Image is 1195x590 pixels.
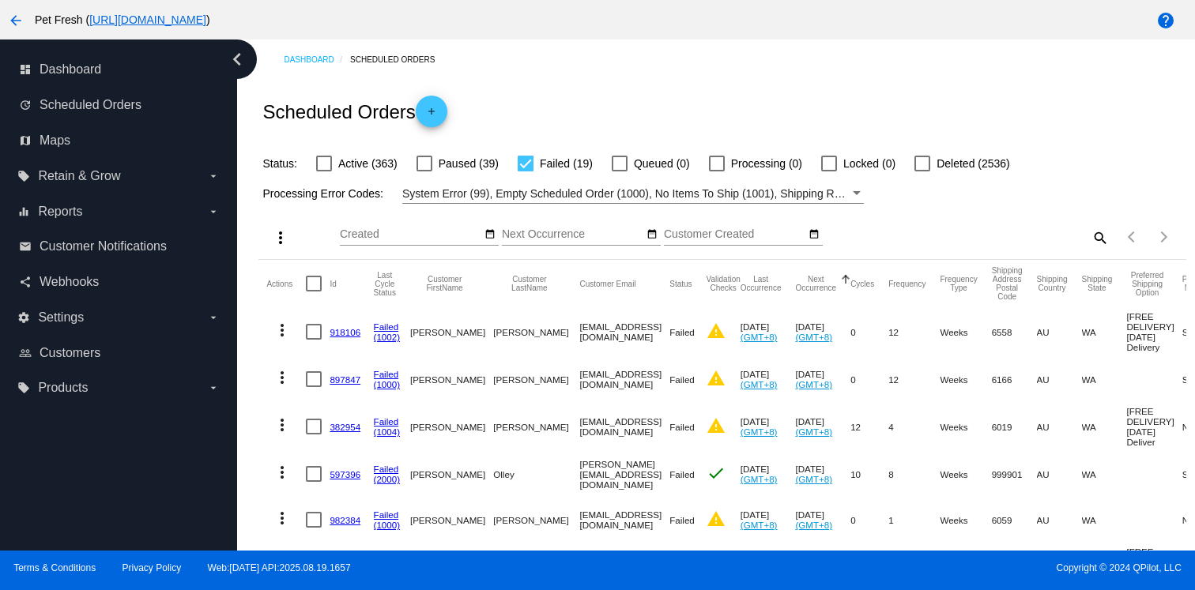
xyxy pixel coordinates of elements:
[266,260,306,307] mat-header-cell: Actions
[402,184,864,204] mat-select: Filter by Processing Error Codes
[707,464,726,483] mat-icon: check
[888,402,940,451] mat-cell: 4
[579,402,669,451] mat-cell: [EMAIL_ADDRESS][DOMAIN_NAME]
[795,307,850,356] mat-cell: [DATE]
[17,311,30,324] i: settings
[937,154,1010,173] span: Deleted (2536)
[38,169,120,183] span: Retain & Grow
[1090,225,1109,250] mat-icon: search
[1126,402,1182,451] mat-cell: [FREE DELIVERY] [DATE] Deliver
[330,279,336,288] button: Change sorting for Id
[741,307,796,356] mat-cell: [DATE]
[669,515,695,525] span: Failed
[19,276,32,288] i: share
[493,497,579,543] mat-cell: [PERSON_NAME]
[795,427,832,437] a: (GMT+8)
[795,402,850,451] mat-cell: [DATE]
[40,275,99,289] span: Webhooks
[888,279,925,288] button: Change sorting for Frequency
[850,307,888,356] mat-cell: 0
[374,427,401,437] a: (1004)
[208,562,351,573] a: Web:[DATE] API:2025.08.19.1657
[707,260,741,307] mat-header-cell: Validation Checks
[410,497,493,543] mat-cell: [PERSON_NAME]
[992,451,1037,497] mat-cell: 999901
[795,275,836,292] button: Change sorting for NextOccurrenceUtc
[1082,451,1127,497] mat-cell: WA
[422,106,441,125] mat-icon: add
[579,279,635,288] button: Change sorting for CustomerEmail
[19,57,220,82] a: dashboard Dashboard
[17,381,30,394] i: local_offer
[940,497,991,543] mat-cell: Weeks
[374,416,399,427] a: Failed
[1126,271,1167,297] button: Change sorting for PreferredShippingOption
[374,369,399,379] a: Failed
[17,170,30,182] i: local_offer
[795,332,832,342] a: (GMT+8)
[374,464,399,474] a: Failed
[741,356,796,402] mat-cell: [DATE]
[19,240,32,253] i: email
[410,451,493,497] mat-cell: [PERSON_NAME]
[374,321,399,332] a: Failed
[207,381,220,394] i: arrow_drop_down
[850,279,874,288] button: Change sorting for Cycles
[795,379,832,389] a: (GMT+8)
[741,427,778,437] a: (GMT+8)
[40,346,100,360] span: Customers
[1117,221,1148,253] button: Previous page
[38,310,84,325] span: Settings
[992,356,1037,402] mat-cell: 6166
[502,228,644,241] input: Next Occurrence
[410,275,479,292] button: Change sorting for CustomerFirstName
[669,327,695,337] span: Failed
[330,422,360,432] a: 382954
[207,170,220,182] i: arrow_drop_down
[669,279,692,288] button: Change sorting for Status
[374,520,401,530] a: (1000)
[330,469,360,479] a: 597396
[350,47,449,72] a: Scheduled Orders
[19,134,32,147] i: map
[795,474,832,484] a: (GMT+8)
[741,520,778,530] a: (GMT+8)
[493,356,579,402] mat-cell: [PERSON_NAME]
[262,157,297,170] span: Status:
[850,451,888,497] mat-cell: 10
[1037,356,1082,402] mat-cell: AU
[992,402,1037,451] mat-cell: 6019
[1082,275,1113,292] button: Change sorting for ShippingState
[579,451,669,497] mat-cell: [PERSON_NAME][EMAIL_ADDRESS][DOMAIN_NAME]
[330,515,360,525] a: 982384
[273,509,292,528] mat-icon: more_vert
[1037,275,1068,292] button: Change sorting for ShippingCountry
[340,228,482,241] input: Created
[330,327,360,337] a: 918106
[850,402,888,451] mat-cell: 12
[741,332,778,342] a: (GMT+8)
[374,379,401,389] a: (1000)
[410,307,493,356] mat-cell: [PERSON_NAME]
[19,340,220,366] a: people_outline Customers
[89,13,206,26] a: [URL][DOMAIN_NAME]
[13,562,96,573] a: Terms & Conditions
[741,402,796,451] mat-cell: [DATE]
[40,133,70,148] span: Maps
[123,562,182,573] a: Privacy Policy
[493,275,565,292] button: Change sorting for CustomerLastName
[741,474,778,484] a: (GMT+8)
[579,307,669,356] mat-cell: [EMAIL_ADDRESS][DOMAIN_NAME]
[809,228,820,241] mat-icon: date_range
[940,275,977,292] button: Change sorting for FrequencyType
[40,239,167,254] span: Customer Notifications
[940,402,991,451] mat-cell: Weeks
[888,356,940,402] mat-cell: 12
[207,205,220,218] i: arrow_drop_down
[1082,307,1127,356] mat-cell: WA
[707,416,726,435] mat-icon: warning
[6,11,25,30] mat-icon: arrow_back
[992,307,1037,356] mat-cell: 6558
[38,205,82,219] span: Reports
[374,271,396,297] button: Change sorting for LastProcessingCycleId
